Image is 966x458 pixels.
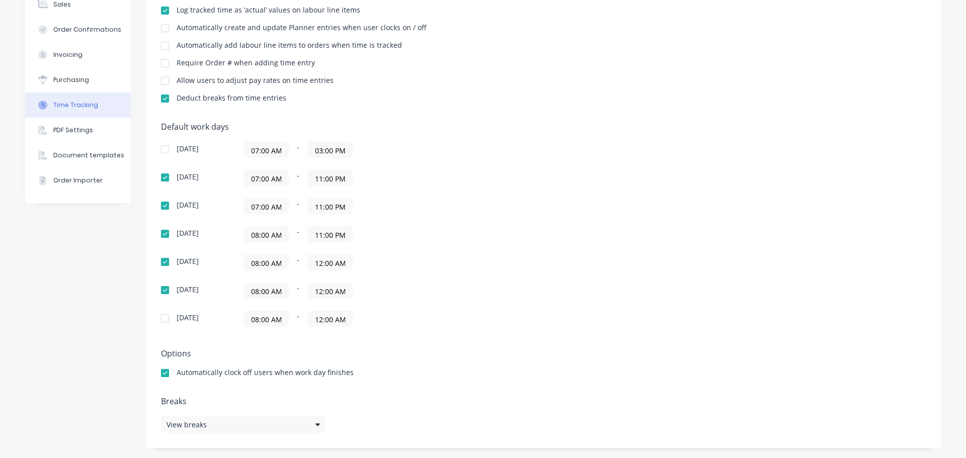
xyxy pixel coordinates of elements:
button: Order Confirmations [25,17,131,42]
h5: Default work days [161,122,926,132]
div: [DATE] [177,286,199,293]
input: Finish [308,311,352,326]
input: Finish [308,227,352,242]
div: - [244,226,495,242]
button: Invoicing [25,42,131,67]
h5: Breaks [161,397,926,406]
div: Invoicing [53,50,83,59]
div: - [244,311,495,327]
h5: Options [161,349,926,358]
button: Document templates [25,143,131,168]
div: Automatically add labour line items to orders when time is tracked [177,42,402,49]
input: Start [244,255,288,270]
div: - [244,142,495,158]
input: Start [244,170,288,186]
div: Document templates [53,151,124,160]
div: Deduct breaks from time entries [177,95,286,102]
button: PDF Settings [25,118,131,143]
div: Order Importer [53,176,103,185]
input: Start [244,283,288,298]
div: [DATE] [177,258,199,265]
input: Start [244,142,288,157]
div: Purchasing [53,75,89,84]
div: Require Order # when adding time entry [177,59,315,66]
div: [DATE] [177,173,199,180]
div: Log tracked time as ‘actual’ values on labour line items [177,7,360,14]
input: Finish [308,170,352,186]
div: PDF Settings [53,126,93,135]
input: Finish [308,199,352,214]
div: - [244,198,495,214]
div: Time Tracking [53,101,98,110]
div: Automatically create and update Planner entries when user clocks on / off [177,24,427,31]
input: Start [244,199,288,214]
div: Order Confirmations [53,25,121,34]
div: [DATE] [177,145,199,152]
div: - [244,170,495,186]
input: Start [244,311,288,326]
div: [DATE] [177,202,199,209]
input: Finish [308,283,352,298]
div: Automatically clock off users when work day finishes [177,369,354,376]
input: Finish [308,255,352,270]
button: Order Importer [25,168,131,193]
div: - [244,283,495,299]
div: - [244,254,495,270]
input: Finish [308,142,352,157]
div: [DATE] [177,314,199,321]
div: [DATE] [177,230,199,237]
span: View breaks [167,419,207,430]
input: Start [244,227,288,242]
button: Purchasing [25,67,131,93]
button: Time Tracking [25,93,131,118]
div: Allow users to adjust pay rates on time entries [177,77,334,84]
